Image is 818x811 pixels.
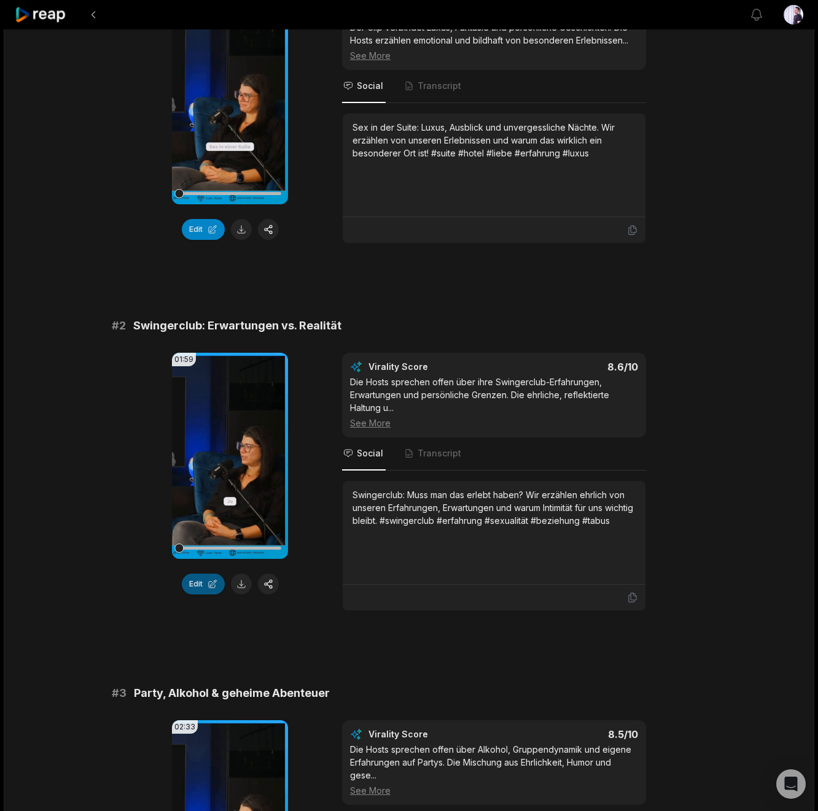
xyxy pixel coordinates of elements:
[368,361,501,373] div: Virality Score
[418,80,461,92] span: Transcript
[342,70,646,103] nav: Tabs
[357,80,383,92] span: Social
[342,437,646,471] nav: Tabs
[418,447,461,459] span: Transcript
[112,685,127,702] span: # 3
[776,769,806,799] div: Open Intercom Messenger
[134,685,330,702] span: Party, Alkohol & geheime Abenteuer
[182,219,225,240] button: Edit
[350,743,638,797] div: Die Hosts sprechen offen über Alkohol, Gruppendynamik und eigene Erfahrungen auf Partys. Die Misc...
[368,728,501,740] div: Virality Score
[353,121,636,160] div: Sex in der Suite: Luxus, Ausblick und unvergessliche Nächte. Wir erzählen von unseren Erlebnissen...
[350,417,638,429] div: See More
[357,447,383,459] span: Social
[353,488,636,527] div: Swingerclub: Muss man das erlebt haben? Wir erzählen ehrlich von unseren Erfahrungen, Erwartungen...
[350,375,638,429] div: Die Hosts sprechen offen über ihre Swingerclub-Erfahrungen, Erwartungen und persönliche Grenzen. ...
[507,728,639,740] div: 8.5 /10
[172,353,288,559] video: Your browser does not support mp4 format.
[112,317,126,334] span: # 2
[507,361,639,373] div: 8.6 /10
[350,21,638,62] div: Der Clip verbindet Luxus, Fantasie und persönliche Geschichten. Die Hosts erzählen emotional und ...
[350,49,638,62] div: See More
[350,784,638,797] div: See More
[133,317,341,334] span: Swingerclub: Erwartungen vs. Realität
[182,574,225,594] button: Edit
